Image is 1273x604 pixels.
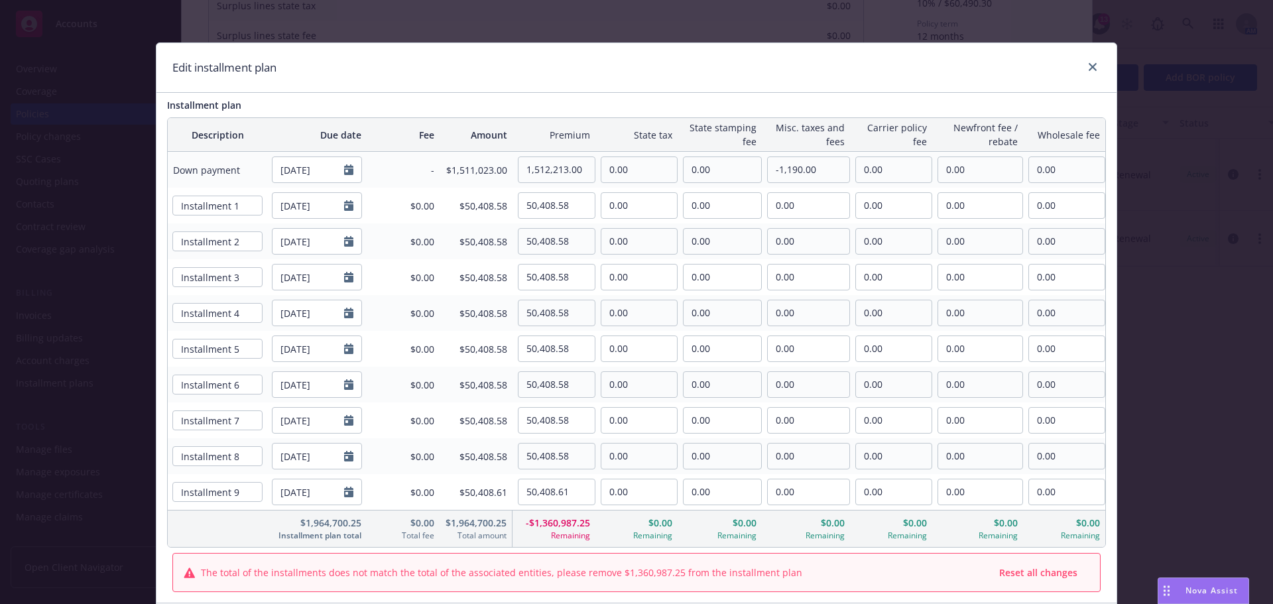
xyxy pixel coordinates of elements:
span: Fee [372,128,434,142]
input: 0.00 [684,336,761,361]
span: Total fee [372,530,434,542]
input: 0.00 [518,300,595,326]
input: MM/DD/YYYY [273,479,344,505]
input: 0.00 [518,229,595,254]
span: $0.00 [372,414,434,428]
input: 0.00 [768,408,849,433]
input: 0.00 [684,157,761,182]
span: -$1,360,987.25 [518,516,590,530]
svg: Calendar [344,272,353,282]
input: 0.00 [856,372,932,397]
input: 0.00 [601,193,677,218]
span: Nova Assist [1185,585,1238,596]
input: MM/DD/YYYY [273,444,344,469]
input: 0.00 [856,479,932,505]
svg: Calendar [344,308,353,318]
input: 0.00 [518,193,595,218]
input: 0.00 [856,157,932,182]
input: 0.00 [768,157,849,182]
input: 0.00 [856,193,932,218]
span: $50,408.58 [445,414,507,428]
span: Total amount [445,530,507,542]
span: $1,964,700.25 [273,516,361,530]
span: $50,408.58 [445,199,507,213]
input: MM/DD/YYYY [273,193,344,218]
span: Description [173,128,262,142]
input: MM/DD/YYYY [273,265,344,290]
input: 0.00 [601,336,677,361]
span: $50,408.58 [445,271,507,284]
input: 0.00 [601,372,677,397]
svg: Calendar [344,415,353,426]
span: $0.00 [372,306,434,320]
span: Misc. taxes and fees [767,121,845,149]
span: $0.00 [683,516,757,530]
input: 0.00 [856,300,932,326]
span: $1,964,700.25 [445,516,507,530]
input: 0.00 [684,193,761,218]
input: MM/DD/YYYY [273,408,344,433]
input: 0.00 [768,265,849,290]
span: $0.00 [372,450,434,463]
input: 0.00 [601,300,677,326]
span: Installment plan total [273,530,361,542]
input: 0.00 [856,444,932,469]
input: 0.00 [601,265,677,290]
input: 0.00 [768,336,849,361]
svg: Calendar [344,200,353,211]
span: $1,511,023.00 [445,163,507,177]
input: 0.00 [518,265,595,290]
span: Remaining [601,530,672,542]
button: Calendar [344,164,353,175]
span: $0.00 [855,516,927,530]
span: $0.00 [372,235,434,249]
svg: Calendar [344,451,353,461]
input: MM/DD/YYYY [273,372,344,397]
span: Remaining [518,530,590,542]
input: MM/DD/YYYY [273,229,344,254]
input: 0.00 [518,408,595,433]
span: $0.00 [372,271,434,284]
input: 0.00 [518,479,595,505]
input: 0.00 [856,265,932,290]
span: $0.00 [372,199,434,213]
span: - [372,163,434,177]
span: $0.00 [767,516,845,530]
input: MM/DD/YYYY [273,336,344,361]
span: Remaining [855,530,927,542]
input: 0.00 [768,229,849,254]
input: 0.00 [518,444,595,469]
span: $0.00 [372,342,434,356]
span: Down payment [173,163,262,177]
input: 0.00 [856,408,932,433]
input: 0.00 [684,444,761,469]
input: 0.00 [768,444,849,469]
input: 0.00 [684,408,761,433]
span: Installment plan [167,99,241,111]
input: 0.00 [684,229,761,254]
svg: Calendar [344,236,353,247]
span: $50,408.58 [445,342,507,356]
span: Remaining [683,530,757,542]
span: The total of the installments does not match the total of the associated entities, please remove ... [201,566,802,579]
svg: Calendar [344,343,353,354]
input: MM/DD/YYYY [273,300,344,326]
svg: Calendar [344,487,353,497]
input: 0.00 [768,479,849,505]
span: $50,408.61 [445,485,507,499]
input: 0.00 [518,336,595,361]
span: $0.00 [601,516,672,530]
span: $0.00 [372,516,434,530]
span: $0.00 [372,485,434,499]
span: Amount [445,128,507,142]
div: Drag to move [1158,578,1175,603]
input: 0.00 [856,336,932,361]
span: $50,408.58 [445,450,507,463]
